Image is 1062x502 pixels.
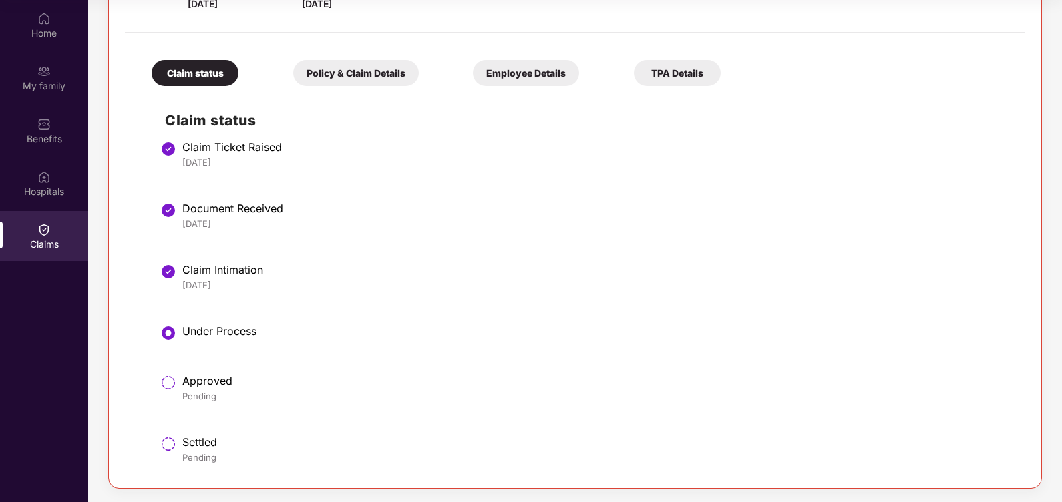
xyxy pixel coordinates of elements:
img: svg+xml;base64,PHN2ZyBpZD0iQ2xhaW0iIHhtbG5zPSJodHRwOi8vd3d3LnczLm9yZy8yMDAwL3N2ZyIgd2lkdGg9IjIwIi... [37,223,51,236]
div: Claim status [152,60,238,86]
div: Pending [182,451,1012,463]
img: svg+xml;base64,PHN2ZyBpZD0iU3RlcC1QZW5kaW5nLTMyeDMyIiB4bWxucz0iaHR0cDovL3d3dy53My5vcmcvMjAwMC9zdm... [160,374,176,391]
img: svg+xml;base64,PHN2ZyB3aWR0aD0iMjAiIGhlaWdodD0iMjAiIHZpZXdCb3g9IjAgMCAyMCAyMCIgZmlsbD0ibm9uZSIgeG... [37,65,51,78]
div: [DATE] [182,218,1012,230]
img: svg+xml;base64,PHN2ZyBpZD0iU3RlcC1Eb25lLTMyeDMyIiB4bWxucz0iaHR0cDovL3d3dy53My5vcmcvMjAwMC9zdmciIH... [160,202,176,218]
div: Claim Intimation [182,263,1012,276]
div: Document Received [182,202,1012,215]
img: svg+xml;base64,PHN2ZyBpZD0iU3RlcC1BY3RpdmUtMzJ4MzIiIHhtbG5zPSJodHRwOi8vd3d3LnczLm9yZy8yMDAwL3N2Zy... [160,325,176,341]
div: TPA Details [634,60,721,86]
div: Under Process [182,324,1012,338]
img: svg+xml;base64,PHN2ZyBpZD0iQmVuZWZpdHMiIHhtbG5zPSJodHRwOi8vd3d3LnczLm9yZy8yMDAwL3N2ZyIgd2lkdGg9Ij... [37,117,51,131]
div: [DATE] [182,279,1012,291]
h2: Claim status [165,109,1012,132]
div: Employee Details [473,60,579,86]
img: svg+xml;base64,PHN2ZyBpZD0iSG9tZSIgeG1sbnM9Imh0dHA6Ly93d3cudzMub3JnLzIwMDAvc3ZnIiB3aWR0aD0iMjAiIG... [37,12,51,25]
div: Approved [182,374,1012,387]
img: svg+xml;base64,PHN2ZyBpZD0iU3RlcC1QZW5kaW5nLTMyeDMyIiB4bWxucz0iaHR0cDovL3d3dy53My5vcmcvMjAwMC9zdm... [160,436,176,452]
div: Pending [182,390,1012,402]
img: svg+xml;base64,PHN2ZyBpZD0iU3RlcC1Eb25lLTMyeDMyIiB4bWxucz0iaHR0cDovL3d3dy53My5vcmcvMjAwMC9zdmciIH... [160,141,176,157]
div: Settled [182,435,1012,449]
img: svg+xml;base64,PHN2ZyBpZD0iU3RlcC1Eb25lLTMyeDMyIiB4bWxucz0iaHR0cDovL3d3dy53My5vcmcvMjAwMC9zdmciIH... [160,264,176,280]
div: [DATE] [182,156,1012,168]
div: Policy & Claim Details [293,60,419,86]
div: Claim Ticket Raised [182,140,1012,154]
img: svg+xml;base64,PHN2ZyBpZD0iSG9zcGl0YWxzIiB4bWxucz0iaHR0cDovL3d3dy53My5vcmcvMjAwMC9zdmciIHdpZHRoPS... [37,170,51,184]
